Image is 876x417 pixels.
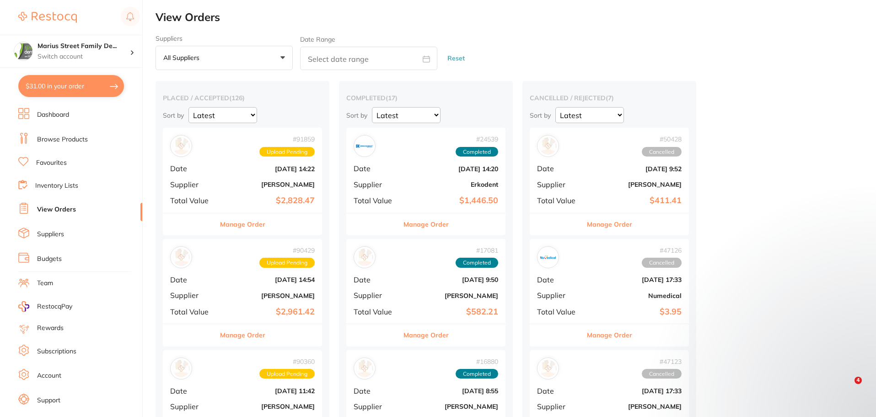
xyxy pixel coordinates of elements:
h2: cancelled / rejected ( 7 ) [530,94,689,102]
b: [DATE] 9:52 [590,165,682,173]
p: Sort by [346,111,367,119]
b: [PERSON_NAME] [407,292,498,299]
span: Date [354,164,399,173]
img: Henry Schein Halas [172,137,190,155]
span: Supplier [354,180,399,189]
span: Date [537,387,583,395]
span: RestocqPay [37,302,72,311]
b: $2,961.42 [223,307,315,317]
span: Upload Pending [259,147,315,157]
b: $582.21 [407,307,498,317]
h2: completed ( 17 ) [346,94,505,102]
span: Total Value [170,308,216,316]
h2: View Orders [156,11,876,24]
span: 4 [855,377,862,384]
span: # 47123 [642,358,682,365]
span: Upload Pending [259,258,315,268]
a: Subscriptions [37,347,76,356]
span: # 16880 [456,358,498,365]
img: Henry Schein Halas [356,360,373,377]
a: RestocqPay [18,301,72,312]
b: $2,828.47 [223,196,315,206]
span: Date [354,387,399,395]
span: Date [354,276,399,284]
h4: Marius Street Family Dental [38,42,130,51]
span: Date [537,164,583,173]
b: [DATE] 9:50 [407,276,498,283]
label: Date Range [300,36,335,43]
span: Cancelled [642,258,682,268]
span: Supplier [170,402,216,411]
span: Supplier [537,402,583,411]
button: Manage Order [587,324,632,346]
div: Henry Schein Halas#90429Upload PendingDate[DATE] 14:54Supplier[PERSON_NAME]Total Value$2,961.42Ma... [163,239,322,347]
iframe: Intercom live chat [836,377,858,399]
span: Date [537,276,583,284]
b: [PERSON_NAME] [223,181,315,188]
span: # 50428 [642,135,682,143]
p: Sort by [530,111,551,119]
button: Reset [445,46,468,70]
a: Team [37,279,53,288]
span: Supplier [354,291,399,299]
b: [PERSON_NAME] [590,181,682,188]
a: Budgets [37,255,62,264]
p: All suppliers [163,54,203,62]
button: All suppliers [156,46,293,70]
b: [DATE] 14:54 [223,276,315,283]
span: # 90360 [259,358,315,365]
b: [DATE] 8:55 [407,387,498,395]
img: Erkodent [356,137,373,155]
b: [DATE] 17:33 [590,276,682,283]
a: Favourites [36,158,67,168]
img: RestocqPay [18,301,29,312]
a: Account [37,371,61,380]
span: Cancelled [642,147,682,157]
span: Total Value [170,196,216,205]
span: Total Value [354,196,399,205]
img: Restocq Logo [18,12,77,23]
button: Manage Order [220,213,265,235]
span: Date [170,164,216,173]
span: Total Value [537,308,583,316]
span: # 90429 [259,247,315,254]
b: $3.95 [590,307,682,317]
p: Switch account [38,52,130,61]
a: Support [37,396,60,405]
span: # 47126 [642,247,682,254]
button: $31.00 in your order [18,75,124,97]
b: Numedical [590,292,682,299]
span: Supplier [170,291,216,299]
b: $411.41 [590,196,682,206]
span: Cancelled [642,369,682,379]
label: Suppliers [156,35,293,42]
b: [DATE] 14:20 [407,165,498,173]
span: Completed [456,147,498,157]
b: $1,446.50 [407,196,498,206]
span: Supplier [354,402,399,411]
span: Supplier [537,180,583,189]
div: Henry Schein Halas#91859Upload PendingDate[DATE] 14:22Supplier[PERSON_NAME]Total Value$2,828.47Ma... [163,128,322,235]
span: # 91859 [259,135,315,143]
span: Completed [456,258,498,268]
img: Numedical [539,249,557,266]
span: Date [170,276,216,284]
a: Inventory Lists [35,181,78,190]
iframe: Intercom notifications message [688,194,871,392]
a: Rewards [37,324,64,333]
b: [DATE] 17:33 [590,387,682,395]
button: Manage Order [587,213,632,235]
span: Upload Pending [259,369,315,379]
a: Restocq Logo [18,7,77,28]
b: [PERSON_NAME] [223,403,315,410]
img: Henry Schein Halas [356,249,373,266]
img: Adam Dental [539,360,557,377]
span: # 24539 [456,135,498,143]
img: Henry Schein Halas [172,360,190,377]
p: Sort by [163,111,184,119]
span: Date [170,387,216,395]
span: Total Value [537,196,583,205]
span: Supplier [537,291,583,299]
b: [DATE] 11:42 [223,387,315,395]
img: Marius Street Family Dental [14,42,32,60]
